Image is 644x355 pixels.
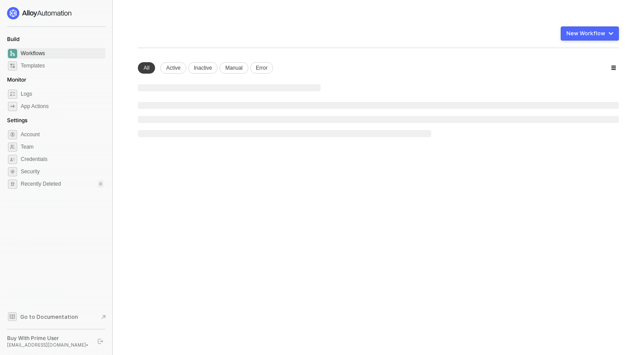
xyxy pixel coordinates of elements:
a: Knowledge Base [7,311,106,322]
span: document-arrow [99,313,108,321]
span: settings [8,130,17,139]
span: marketplace [8,61,17,71]
div: New Workflow [566,30,605,37]
span: icon-logs [8,90,17,99]
div: 0 [98,180,104,187]
span: Logs [21,89,104,99]
img: logo [7,7,72,19]
span: security [8,167,17,176]
span: Recently Deleted [21,180,61,188]
div: App Actions [21,103,48,110]
span: Security [21,166,104,177]
span: documentation [8,312,17,321]
div: [EMAIL_ADDRESS][DOMAIN_NAME] • [7,342,90,348]
span: Settings [7,117,27,123]
span: settings [8,179,17,189]
div: Buy With Prime User [7,335,90,342]
span: credentials [8,155,17,164]
span: Workflows [21,48,104,59]
span: logout [98,339,103,344]
span: dashboard [8,49,17,58]
a: logo [7,7,105,19]
button: New Workflow [561,26,619,41]
div: Error [250,62,274,74]
span: Team [21,142,104,152]
span: Templates [21,60,104,71]
span: Build [7,36,19,42]
span: icon-app-actions [8,102,17,111]
div: All [138,62,155,74]
span: Account [21,129,104,140]
div: Inactive [188,62,218,74]
div: Manual [219,62,248,74]
span: Monitor [7,76,26,83]
span: team [8,142,17,152]
span: Credentials [21,154,104,164]
span: Go to Documentation [20,313,78,321]
div: Active [160,62,186,74]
